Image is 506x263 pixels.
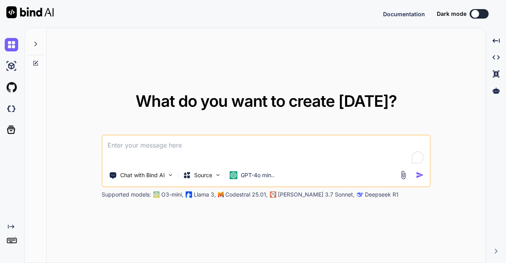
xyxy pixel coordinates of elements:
img: Pick Tools [167,172,174,178]
textarea: To enrich screen reader interactions, please activate Accessibility in Grammarly extension settings [103,136,430,165]
img: chat [5,38,18,51]
span: Documentation [383,11,425,17]
p: GPT-4o min.. [241,171,274,179]
span: What do you want to create [DATE]? [136,91,397,111]
p: Chat with Bind AI [120,171,165,179]
img: icon [415,171,424,179]
img: Bind AI [6,6,54,18]
span: Dark mode [437,10,466,18]
p: O3-mini, [161,191,183,199]
img: GPT-4 [153,191,160,198]
img: ai-studio [5,59,18,73]
p: Deepseek R1 [365,191,398,199]
p: Source [194,171,212,179]
img: attachment [398,170,408,180]
img: darkCloudIdeIcon [5,102,18,115]
img: Mistral-AI [218,192,224,197]
p: [PERSON_NAME] 3.7 Sonnet, [278,191,355,199]
img: claude [357,191,363,198]
img: Llama2 [186,191,192,198]
img: GPT-4o mini [230,171,238,179]
p: Llama 3, [194,191,216,199]
button: Documentation [383,10,425,18]
img: Pick Models [215,172,221,178]
img: githubLight [5,81,18,94]
p: Supported models: [102,191,151,199]
img: claude [270,191,276,198]
p: Codestral 25.01, [225,191,268,199]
